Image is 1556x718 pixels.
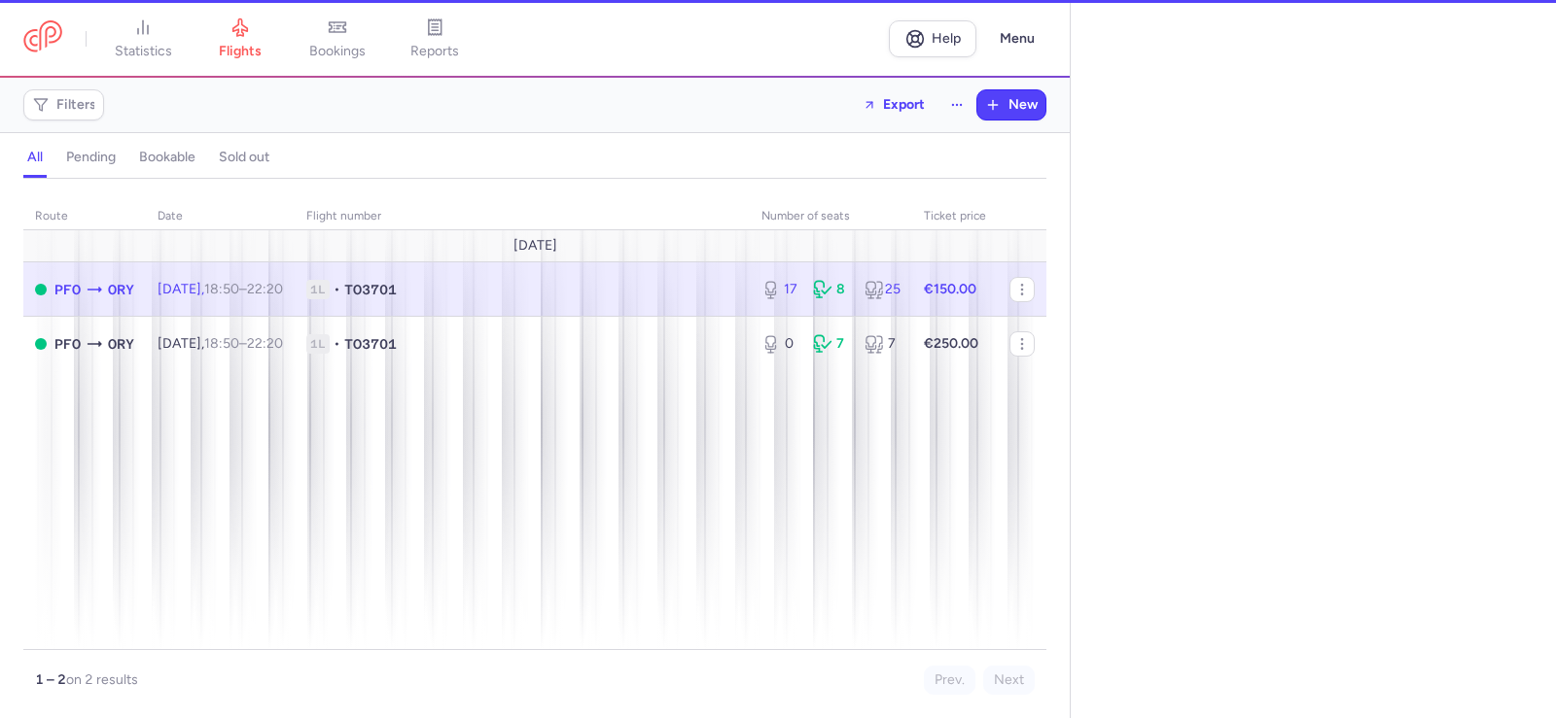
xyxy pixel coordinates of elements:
[27,149,43,166] h4: all
[344,280,397,299] span: TO3701
[889,20,976,57] a: Help
[54,279,81,300] span: PFO
[977,90,1045,120] button: New
[108,333,134,355] span: ORY
[204,281,283,297] span: –
[761,334,797,354] div: 0
[865,334,901,354] div: 7
[761,280,797,299] div: 17
[924,666,975,695] button: Prev.
[204,335,283,352] span: –
[115,43,172,60] span: statistics
[295,202,750,231] th: Flight number
[932,31,961,46] span: Help
[513,238,557,254] span: [DATE]
[23,20,62,56] a: CitizenPlane red outlined logo
[850,89,937,120] button: Export
[865,280,901,299] div: 25
[204,281,239,297] time: 18:50
[289,17,386,60] a: bookings
[983,666,1035,695] button: Next
[344,334,397,354] span: TO3701
[750,202,912,231] th: number of seats
[334,334,340,354] span: •
[219,149,269,166] h4: sold out
[883,97,925,112] span: Export
[146,202,295,231] th: date
[1008,97,1038,113] span: New
[306,280,330,299] span: 1L
[94,17,192,60] a: statistics
[813,334,849,354] div: 7
[410,43,459,60] span: reports
[158,281,283,297] span: [DATE],
[204,335,239,352] time: 18:50
[924,281,976,297] strong: €150.00
[924,335,978,352] strong: €250.00
[108,279,134,300] span: ORY
[66,149,116,166] h4: pending
[219,43,262,60] span: flights
[386,17,483,60] a: reports
[247,281,283,297] time: 22:20
[56,97,96,113] span: Filters
[813,280,849,299] div: 8
[192,17,289,60] a: flights
[334,280,340,299] span: •
[988,20,1046,57] button: Menu
[35,671,66,688] strong: 1 – 2
[66,671,138,688] span: on 2 results
[24,90,103,120] button: Filters
[54,333,81,355] span: PFO
[23,202,146,231] th: route
[309,43,366,60] span: bookings
[158,335,283,352] span: [DATE],
[912,202,998,231] th: Ticket price
[139,149,195,166] h4: bookable
[247,335,283,352] time: 22:20
[306,334,330,354] span: 1L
